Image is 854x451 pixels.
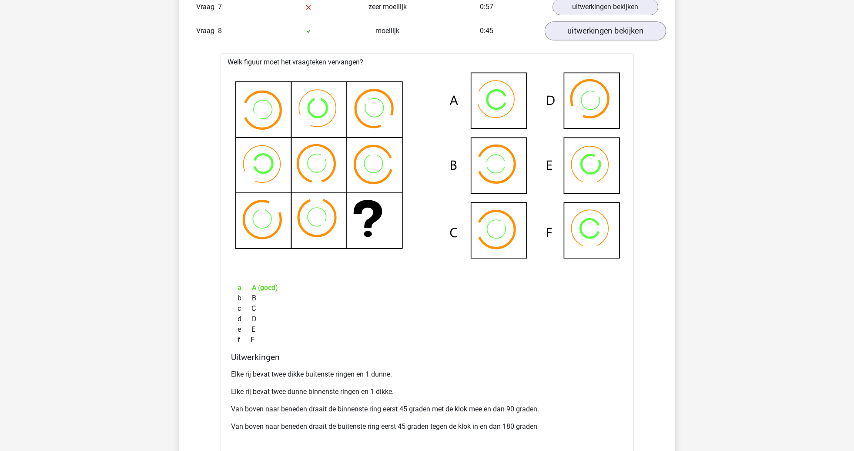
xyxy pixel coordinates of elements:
span: f [238,335,251,345]
span: zeer moeilijk [368,3,407,11]
span: b [238,293,252,303]
div: B [231,293,623,303]
a: uitwerkingen bekijken [544,22,666,41]
span: Vraag [196,26,218,36]
span: 0:45 [480,27,493,35]
span: c [238,303,251,314]
span: e [238,324,251,335]
span: 0:57 [480,3,493,11]
span: moeilijk [375,27,399,35]
span: a [238,283,252,293]
div: A (goed) [231,283,623,293]
div: C [231,303,623,314]
span: d [238,314,252,324]
div: E [231,324,623,335]
h4: Uitwerkingen [231,352,623,362]
p: Van boven naar beneden draait de buitenste ring eerst 45 graden tegen de klok in en dan 180 graden [231,421,623,432]
div: D [231,314,623,324]
span: 7 [218,3,222,11]
div: F [231,335,623,345]
span: 8 [218,27,222,35]
span: Vraag [196,2,218,12]
p: Elke rij bevat twee dunne binnenste ringen en 1 dikke. [231,387,623,397]
p: Van boven naar beneden draait de binnenste ring eerst 45 graden met de klok mee en dan 90 graden. [231,404,623,414]
p: Elke rij bevat twee dikke buitenste ringen en 1 dunne. [231,369,623,380]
